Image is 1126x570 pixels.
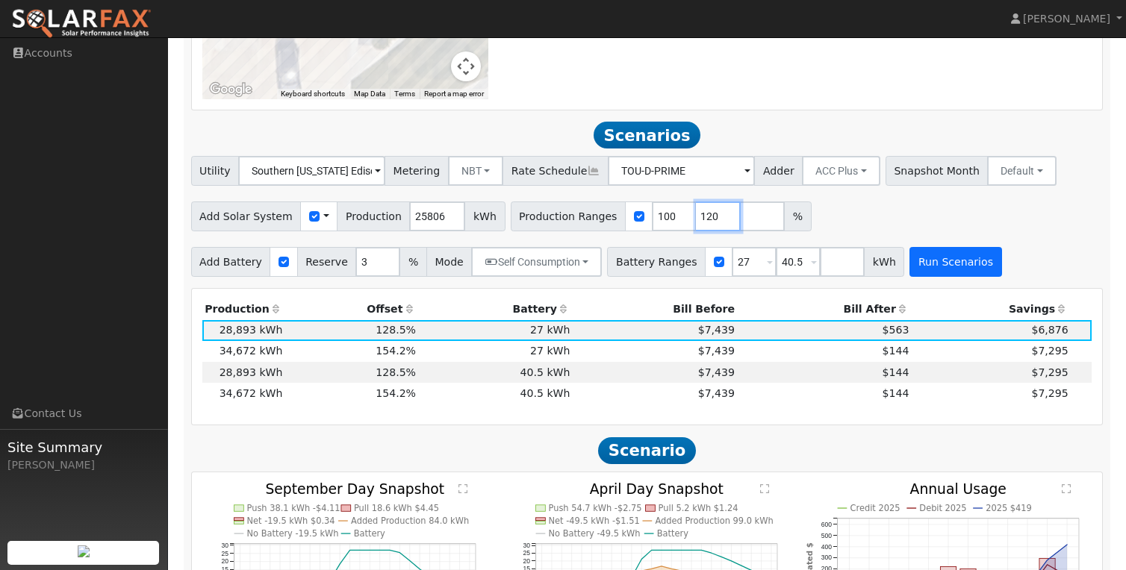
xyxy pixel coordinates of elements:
[418,362,572,383] td: 40.5 kWh
[883,366,909,378] span: $144
[730,560,732,562] circle: onclick=""
[754,156,803,186] span: Adder
[238,156,385,186] input: Select a Utility
[671,568,673,570] circle: onclick=""
[523,557,530,565] text: 20
[418,320,572,341] td: 27 kWh
[883,324,909,336] span: $563
[598,437,696,464] span: Scenario
[206,80,255,99] a: Open this area in Google Maps (opens a new window)
[202,299,285,320] th: Production
[573,299,738,320] th: Bill Before
[909,247,1001,277] button: Run Scenarios
[1031,345,1068,357] span: $7,295
[650,568,653,570] circle: onclick=""
[385,156,449,186] span: Metering
[418,299,572,320] th: Battery
[523,542,530,549] text: 30
[821,554,832,562] text: 300
[503,156,609,186] span: Rate Schedule
[246,528,338,539] text: No Battery -19.5 kWh
[191,156,240,186] span: Utility
[471,247,602,277] button: Self Consumption
[740,564,742,566] circle: onclick=""
[784,201,811,231] span: %
[265,481,444,497] text: September Day Snapshot
[821,532,832,539] text: 500
[191,201,302,231] span: Add Solar System
[821,543,832,551] text: 400
[464,201,505,231] span: kWh
[590,481,724,497] text: April Day Snapshot
[78,545,90,557] img: retrieve
[388,549,391,551] circle: onclick=""
[191,247,271,277] span: Add Battery
[448,156,504,186] button: NBT
[202,383,285,404] td: 34,672 kWh
[376,387,416,399] span: 154.2%
[1031,387,1068,399] span: $7,295
[338,563,340,565] circle: onclick=""
[7,457,160,473] div: [PERSON_NAME]
[11,8,152,40] img: SolarFax
[246,516,335,526] text: Net -19.5 kWh $0.34
[376,345,416,357] span: 154.2%
[451,51,481,81] button: Map camera controls
[353,528,385,539] text: Battery
[698,324,735,336] span: $7,439
[354,89,385,99] button: Map Data
[408,560,411,562] circle: onclick=""
[354,503,439,513] text: Pull 18.6 kWh $4.45
[458,483,467,494] text: 
[886,156,989,186] span: Snapshot Month
[426,247,472,277] span: Mode
[394,90,415,98] a: Terms
[246,503,340,513] text: Push 38.1 kWh -$4.11
[607,247,706,277] span: Battery Ranges
[379,549,381,551] circle: onclick=""
[1009,303,1055,315] span: Savings
[864,247,904,277] span: kWh
[698,387,735,399] span: $7,439
[221,558,228,566] text: 20
[376,324,416,336] span: 128.5%
[549,528,641,539] text: No Battery -49.5 kWh
[202,341,285,362] td: 34,672 kWh
[1023,13,1110,25] span: [PERSON_NAME]
[760,483,769,494] text: 
[424,90,484,98] a: Report a map error
[549,503,642,513] text: Push 54.7 kWh -$2.75
[549,516,640,526] text: Net -49.5 kWh -$1.51
[660,549,662,551] circle: onclick=""
[1031,366,1068,378] span: $7,295
[641,558,643,560] circle: onclick=""
[206,80,255,99] img: Google
[802,156,880,186] button: ACC Plus
[368,549,370,551] circle: onclick=""
[680,549,682,551] circle: onclick=""
[221,550,228,557] text: 25
[376,366,416,378] span: 128.5%
[1046,563,1048,566] circle: onclick=""
[987,156,1057,186] button: Default
[511,201,626,231] span: Production Ranges
[660,565,662,567] circle: onclick=""
[358,549,361,551] circle: onclick=""
[297,247,357,277] span: Reserve
[850,503,901,513] text: Credit 2025
[351,516,469,526] text: Added Production 84.0 kWh
[986,503,1032,513] text: 2025 $419
[399,247,426,277] span: %
[1062,483,1071,494] text: 
[608,156,755,186] input: Select a Rate Schedule
[281,89,345,99] button: Keyboard shortcuts
[418,383,572,404] td: 40.5 kWh
[523,549,530,557] text: 25
[883,345,909,357] span: $144
[221,542,228,549] text: 30
[657,528,688,539] text: Battery
[349,549,351,551] circle: onclick=""
[7,437,160,457] span: Site Summary
[202,362,285,383] td: 28,893 kWh
[398,551,400,554] circle: onclick=""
